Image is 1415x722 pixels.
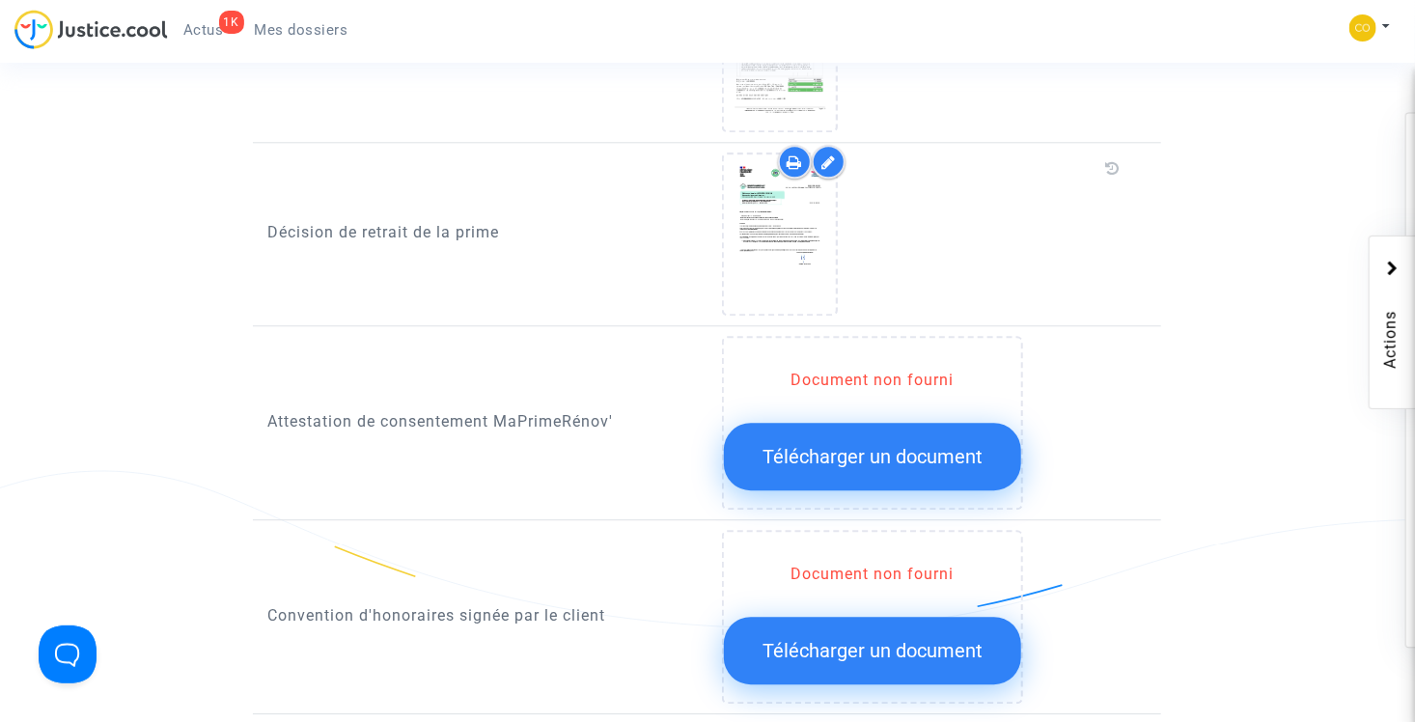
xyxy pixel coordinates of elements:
span: Télécharger un document [763,639,983,662]
p: Convention d'honoraires signée par le client [267,603,693,627]
img: 5a13cfc393247f09c958b2f13390bacc [1349,14,1376,42]
button: Télécharger un document [724,617,1021,684]
span: Actions [1379,256,1402,399]
a: 1KActus [168,15,239,44]
p: Attestation de consentement MaPrimeRénov' [267,409,693,433]
a: Mes dossiers [239,15,364,44]
span: Mes dossiers [255,21,348,39]
span: Actus [183,21,224,39]
img: jc-logo.svg [14,10,168,49]
span: Télécharger un document [763,445,983,468]
iframe: Help Scout Beacon - Open [39,625,97,683]
div: 1K [219,11,244,34]
div: Document non fourni [724,369,1021,392]
div: Document non fourni [724,563,1021,586]
button: Télécharger un document [724,423,1021,490]
p: Décision de retrait de la prime [267,220,693,244]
